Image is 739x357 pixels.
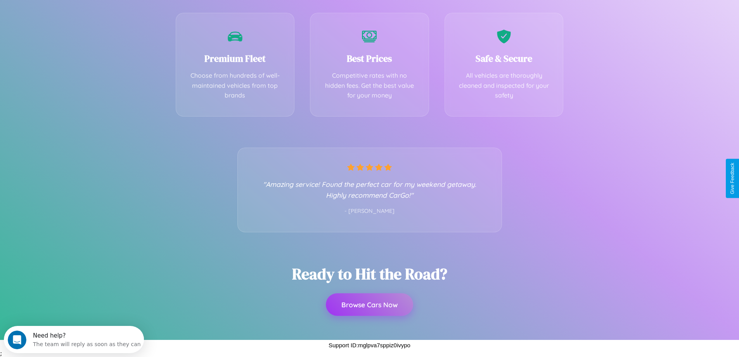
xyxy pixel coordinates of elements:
[730,163,735,194] div: Give Feedback
[8,331,26,349] iframe: Intercom live chat
[329,340,410,350] p: Support ID: mglpva7sppiz0ivypo
[4,326,144,353] iframe: Intercom live chat discovery launcher
[253,206,486,216] p: - [PERSON_NAME]
[457,52,552,65] h3: Safe & Secure
[326,293,413,316] button: Browse Cars Now
[3,3,144,24] div: Open Intercom Messenger
[292,263,447,284] h2: Ready to Hit the Road?
[188,52,283,65] h3: Premium Fleet
[188,71,283,101] p: Choose from hundreds of well-maintained vehicles from top brands
[322,52,417,65] h3: Best Prices
[322,71,417,101] p: Competitive rates with no hidden fees. Get the best value for your money
[253,179,486,200] p: "Amazing service! Found the perfect car for my weekend getaway. Highly recommend CarGo!"
[457,71,552,101] p: All vehicles are thoroughly cleaned and inspected for your safety
[29,7,137,13] div: Need help?
[29,13,137,21] div: The team will reply as soon as they can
